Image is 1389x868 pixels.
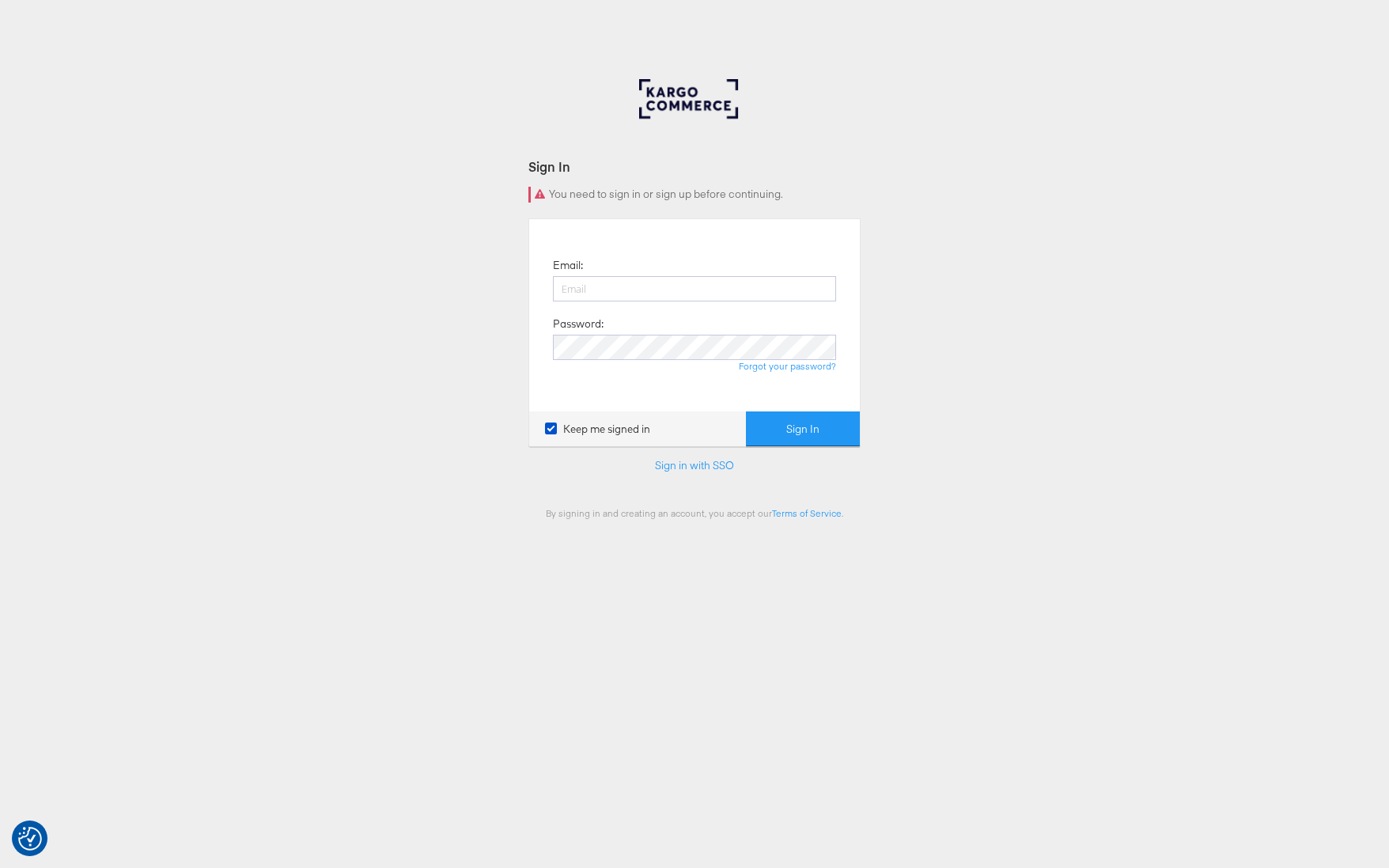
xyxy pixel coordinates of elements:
a: Forgot your password? [739,360,836,372]
img: Revisit consent button [18,827,42,851]
label: Password: [553,316,604,332]
button: Consent Preferences [18,827,42,851]
a: Terms of Service [772,507,842,519]
label: Keep me signed in [545,422,650,437]
input: Email [553,276,836,301]
a: Sign in with SSO [655,458,734,472]
div: By signing in and creating an account, you accept our . [528,507,861,519]
button: Sign In [746,411,860,447]
div: You need to sign in or sign up before continuing. [528,187,861,203]
label: Email: [553,258,583,273]
div: Sign In [528,157,861,176]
